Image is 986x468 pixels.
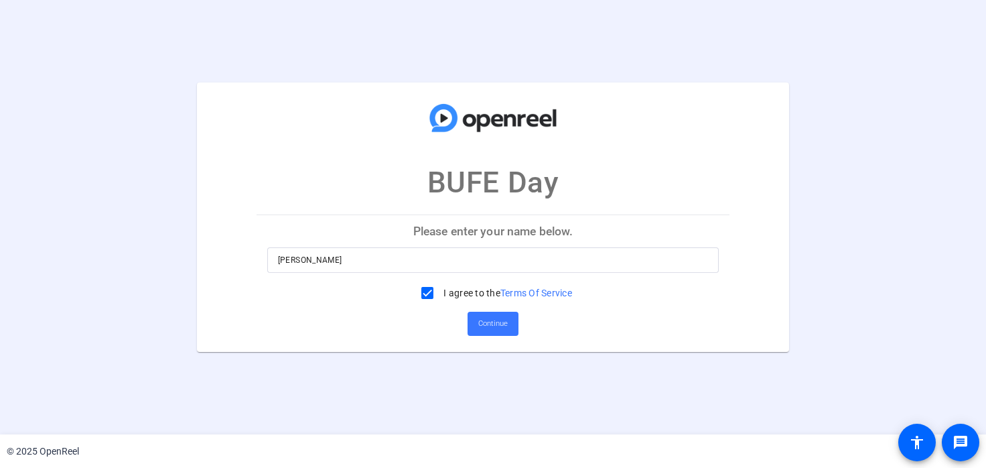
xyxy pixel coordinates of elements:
[500,288,572,298] a: Terms Of Service
[426,96,560,140] img: company-logo
[278,252,709,268] input: Enter your name
[468,312,518,336] button: Continue
[257,215,730,247] p: Please enter your name below.
[441,286,572,300] label: I agree to the
[7,445,79,459] div: © 2025 OpenReel
[909,434,925,451] mat-icon: accessibility
[427,160,559,204] p: BUFE Day
[953,434,969,451] mat-icon: message
[478,314,508,334] span: Continue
